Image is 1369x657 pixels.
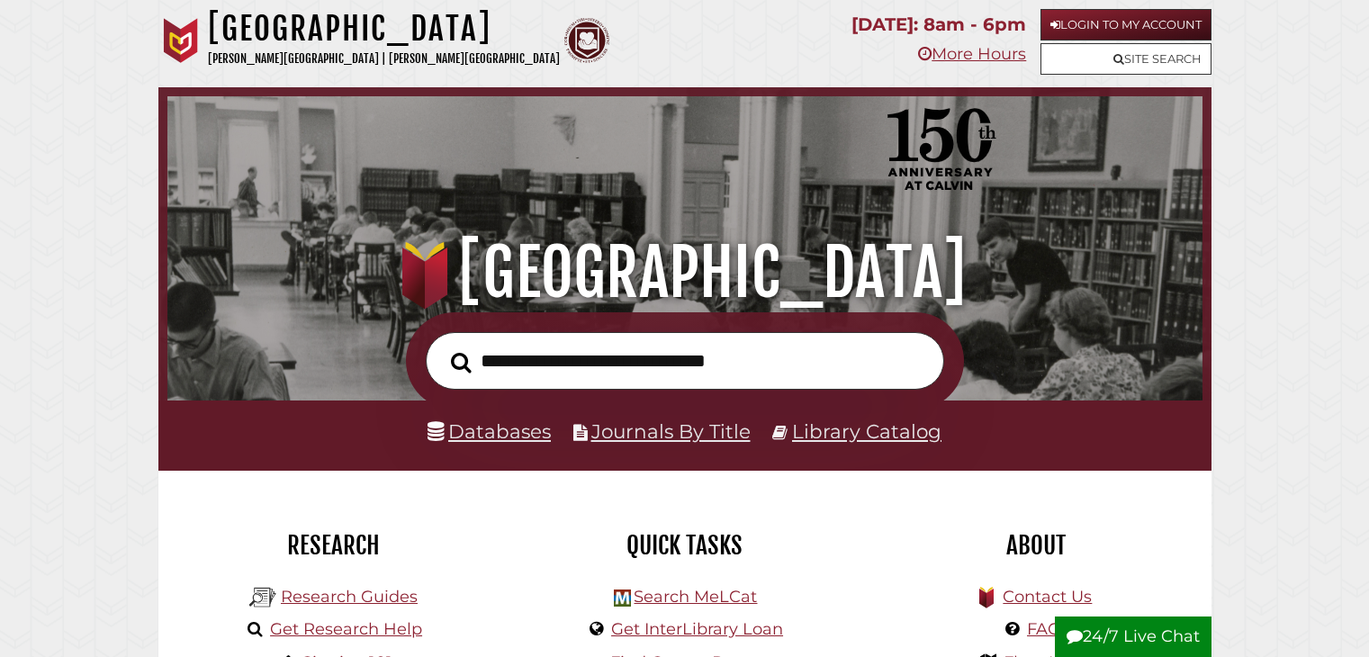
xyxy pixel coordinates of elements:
[614,589,631,607] img: Hekman Library Logo
[1040,9,1211,40] a: Login to My Account
[428,419,551,443] a: Databases
[208,9,560,49] h1: [GEOGRAPHIC_DATA]
[187,233,1181,312] h1: [GEOGRAPHIC_DATA]
[918,44,1026,64] a: More Hours
[1040,43,1211,75] a: Site Search
[158,18,203,63] img: Calvin University
[1027,619,1069,639] a: FAQs
[442,346,481,378] button: Search
[634,587,757,607] a: Search MeLCat
[281,587,418,607] a: Research Guides
[451,351,472,373] i: Search
[611,619,783,639] a: Get InterLibrary Loan
[792,419,941,443] a: Library Catalog
[270,619,422,639] a: Get Research Help
[851,9,1026,40] p: [DATE]: 8am - 6pm
[564,18,609,63] img: Calvin Theological Seminary
[249,584,276,611] img: Hekman Library Logo
[172,530,496,561] h2: Research
[208,49,560,69] p: [PERSON_NAME][GEOGRAPHIC_DATA] | [PERSON_NAME][GEOGRAPHIC_DATA]
[1003,587,1092,607] a: Contact Us
[591,419,751,443] a: Journals By Title
[874,530,1198,561] h2: About
[523,530,847,561] h2: Quick Tasks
